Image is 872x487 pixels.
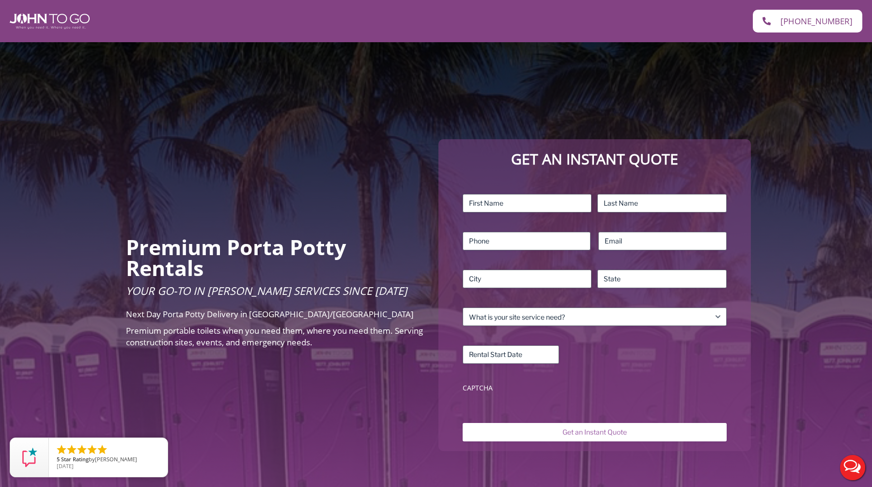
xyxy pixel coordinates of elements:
[463,345,559,364] input: Rental Start Date
[61,455,89,463] span: Star Rating
[56,444,67,455] li: 
[126,308,414,320] span: Next Day Porta Potty Delivery in [GEOGRAPHIC_DATA]/[GEOGRAPHIC_DATA]
[126,283,407,298] span: Your Go-To in [PERSON_NAME] Services Since [DATE]
[57,455,60,463] span: 5
[753,10,862,32] a: [PHONE_NUMBER]
[57,456,160,463] span: by
[95,455,137,463] span: [PERSON_NAME]
[463,270,592,288] input: City
[463,232,591,250] input: Phone
[597,270,727,288] input: State
[597,194,727,212] input: Last Name
[833,448,872,487] button: Live Chat
[126,325,423,348] span: Premium portable toilets when you need them, where you need them. Serving construction sites, eve...
[57,462,74,470] span: [DATE]
[463,194,592,212] input: First Name
[96,444,108,455] li: 
[598,232,727,250] input: Email
[10,14,90,29] img: John To Go
[463,423,727,441] input: Get an Instant Quote
[66,444,78,455] li: 
[126,237,424,278] h2: Premium Porta Potty Rentals
[20,448,39,467] img: Review Rating
[463,383,727,393] label: CAPTCHA
[780,17,853,25] span: [PHONE_NUMBER]
[86,444,98,455] li: 
[448,149,741,170] p: Get an Instant Quote
[76,444,88,455] li: 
